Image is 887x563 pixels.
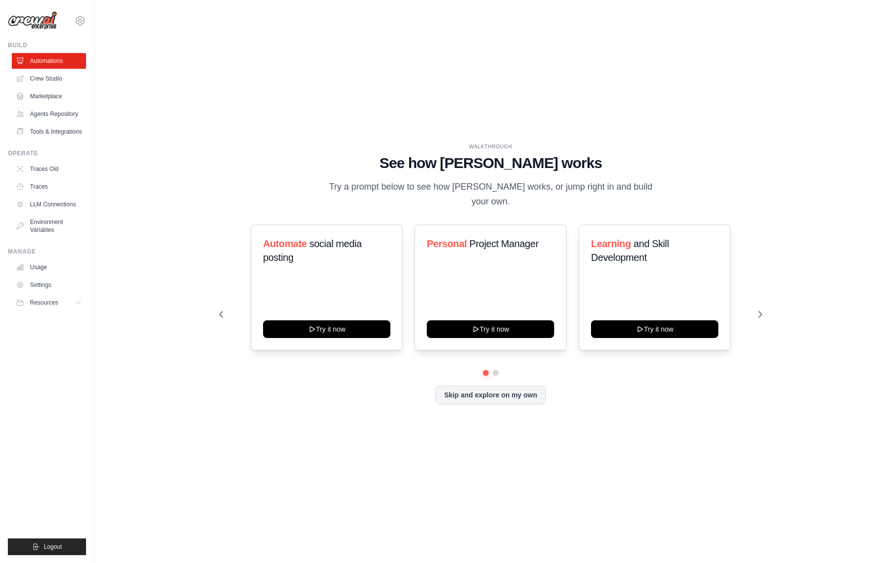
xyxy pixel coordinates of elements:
button: Logout [8,538,86,555]
a: Environment Variables [12,214,86,238]
a: Usage [12,259,86,275]
div: WALKTHROUGH [219,143,762,150]
button: Try it now [591,320,718,338]
button: Try it now [263,320,390,338]
a: Agents Repository [12,106,86,122]
span: Logout [44,543,62,551]
a: Traces [12,179,86,195]
a: Automations [12,53,86,69]
span: Resources [30,299,58,307]
div: Build [8,41,86,49]
button: Resources [12,295,86,310]
iframe: Chat Widget [838,516,887,563]
p: Try a prompt below to see how [PERSON_NAME] works, or jump right in and build your own. [325,180,656,209]
span: Personal [427,238,467,249]
a: Settings [12,277,86,293]
a: LLM Connections [12,197,86,212]
button: Try it now [427,320,554,338]
button: Skip and explore on my own [436,386,545,404]
span: social media posting [263,238,362,263]
a: Crew Studio [12,71,86,86]
a: Traces Old [12,161,86,177]
img: Logo [8,11,57,30]
span: Project Manager [470,238,539,249]
span: Automate [263,238,307,249]
h1: See how [PERSON_NAME] works [219,154,762,172]
a: Tools & Integrations [12,124,86,140]
span: and Skill Development [591,238,669,263]
span: Learning [591,238,631,249]
div: Manage [8,248,86,255]
div: Operate [8,149,86,157]
a: Marketplace [12,88,86,104]
div: 채팅 위젯 [838,516,887,563]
